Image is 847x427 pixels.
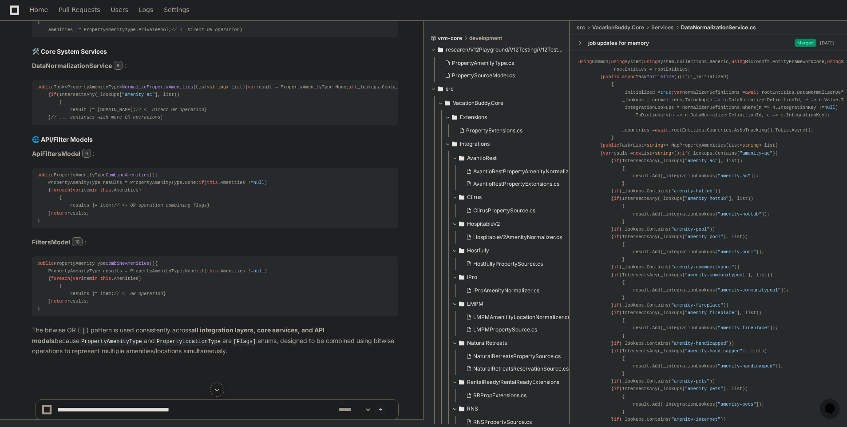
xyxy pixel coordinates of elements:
[92,276,97,281] span: in
[671,341,728,346] span: "amenity-handicapped"
[611,59,625,64] span: using
[122,92,155,97] span: "amenity-ac"
[467,155,497,162] span: AvantioRest
[100,276,111,281] span: this
[82,149,91,158] span: 9
[198,180,204,185] span: if
[473,365,569,372] span: NaturalRetreatsReservationSource.cs
[438,96,570,110] button: VacationBuddy.Core
[685,234,723,239] span: "amenity-pool"
[467,274,477,281] span: IPro
[232,338,257,346] code: [Flags]
[463,350,579,363] button: NaturalRetreatsPropertySource.cs
[588,40,649,47] div: job updates for memory
[718,287,781,293] span: "amenity-communitypool"
[253,180,265,185] span: null
[819,398,843,422] iframe: Open customer support
[459,338,464,348] svg: Directory
[682,74,688,80] span: if
[614,348,619,354] span: if
[685,158,718,164] span: "amenity-ac"
[431,82,563,96] button: src
[32,61,398,71] p: :
[253,268,265,274] span: null
[473,207,535,214] span: CiirusPropertySource.cs
[473,353,561,360] span: NaturalRetreatsPropertySource.cs
[463,363,579,375] button: NaturalRetreatsReservationSource.cs
[614,234,619,239] span: if
[446,46,563,53] span: research/V12Playground/V12Testing/V12Testing/Models
[37,172,155,178] span: PropertyAmenityType ()
[740,151,772,156] span: "amenity-ac"
[73,188,81,193] span: var
[592,24,644,31] span: VacationBuddy.Core
[614,265,619,270] span: if
[438,44,443,55] svg: Directory
[73,276,81,281] span: var
[32,150,80,157] strong: ApiFiltersModel
[467,300,483,307] span: LMPM
[445,110,577,124] button: Extensions
[51,211,67,216] span: return
[681,24,756,31] span: DataNormalizationService.cs
[469,35,502,42] span: development
[51,276,70,281] span: foreach
[37,84,245,90] span: Task<PropertyAmenityType> ( )
[452,139,457,149] svg: Directory
[32,237,398,247] p: :
[349,84,354,90] span: if
[795,39,816,47] span: Merged
[655,151,671,156] span: string
[9,66,25,82] img: 1736555170064-99ba0984-63c1-480f-8ee9-699278ef63ed
[452,217,584,231] button: HospitableV2
[37,84,54,90] span: public
[51,188,70,193] span: foreach
[32,135,398,144] h2: 🌐 API/Filter Models
[466,127,522,134] span: PropertyExtensions.cs
[32,149,398,159] p: :
[460,140,490,148] span: Integrations
[671,227,709,232] span: "amenity-pool"
[467,339,507,347] span: NaturalRetreats
[106,261,150,266] span: CombineAmenities
[671,265,734,270] span: "amenity-communitypool"
[37,84,393,122] div: { result = PropertyAmenityType.None; (_lookups.Contains( )) { (IntersectsAny(_lookups[ ], list)) ...
[603,74,619,80] span: public
[473,287,539,294] span: IProAmenityNormalizer.cs
[452,60,514,67] span: PropertyAmenityType.cs
[745,90,759,95] span: await
[37,261,155,266] span: PropertyAmenityType ()
[473,314,570,321] span: LMPMAmenitityLocationNormalizer.cs
[30,66,146,75] div: Start new chat
[32,238,70,246] strong: FiltersModel
[685,348,742,354] span: "amenity-handicapped"
[452,270,584,284] button: IPro
[80,327,87,335] code: |
[603,74,680,80] span: Task ()
[614,158,619,164] span: if
[37,172,393,225] div: { PropertyAmenityType results = PropertyAmenityType.None; ( .Amenities != ) { ( item .Amenities) ...
[718,173,751,179] span: "amenity-ac"
[452,151,584,165] button: AvantioRest
[100,188,111,193] span: this
[614,379,619,384] span: if
[473,180,559,188] span: AvantioRestPropertyExtensions.cs
[114,61,123,70] span: 8
[718,249,756,255] span: "amenity-pool"
[114,203,207,208] span: // <- OR operation combining flags
[603,143,619,148] span: public
[459,272,464,283] svg: Directory
[452,112,457,123] svg: Directory
[51,115,160,120] span: // ... continues with more OR operations
[473,234,562,241] span: HospitableV2AmenityNormalizer.cs
[614,196,619,201] span: if
[603,151,611,156] span: var
[37,261,54,266] span: public
[441,57,558,69] button: PropertyAmenityType.cs
[660,90,671,95] span: true
[633,151,641,156] span: new
[647,143,663,148] span: string
[682,151,688,156] span: if
[459,299,464,309] svg: Directory
[63,92,107,100] a: Powered byPylon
